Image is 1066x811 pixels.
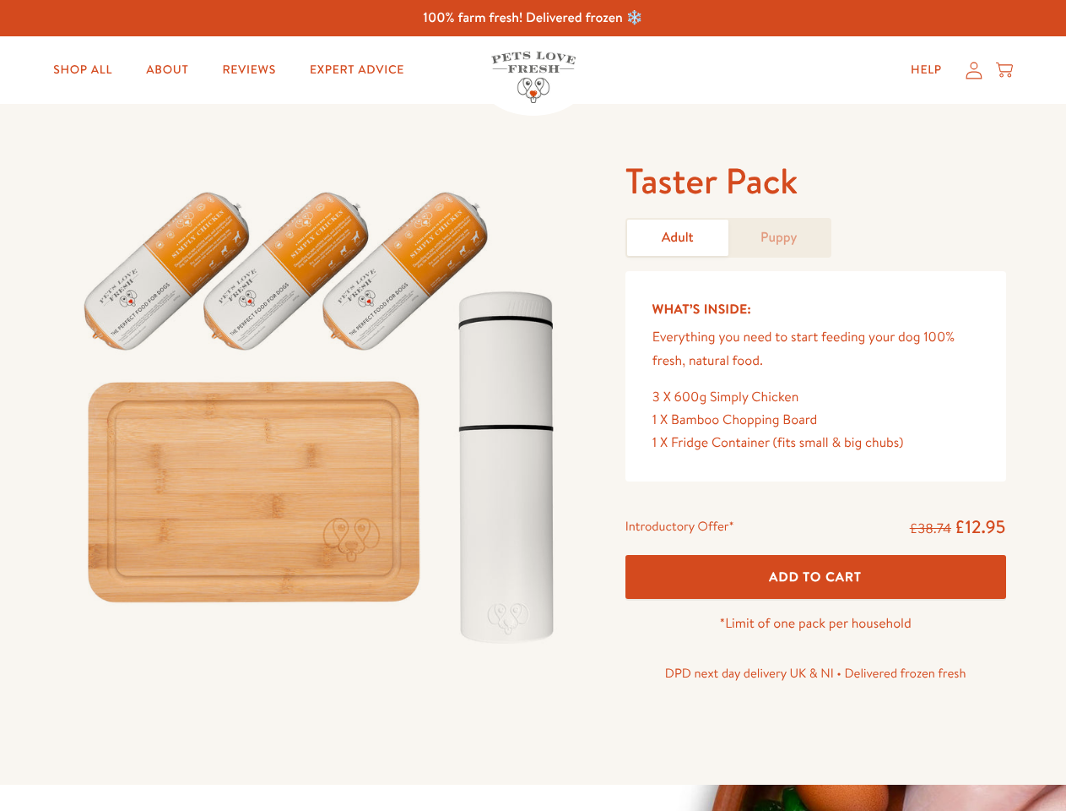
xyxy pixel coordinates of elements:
div: Introductory Offer* [625,515,734,541]
a: Shop All [40,53,126,87]
a: Reviews [208,53,289,87]
span: 1 X Bamboo Chopping Board [652,411,818,429]
h1: Taster Pack [625,158,1006,204]
a: Puppy [728,220,830,256]
a: Adult [627,220,728,256]
a: Expert Advice [296,53,418,87]
h5: What’s Inside: [652,298,979,320]
span: £12.95 [955,514,1006,539]
a: About [133,53,202,87]
p: DPD next day delivery UK & NI • Delivered frozen fresh [625,662,1006,684]
a: Help [897,53,955,87]
img: Pets Love Fresh [491,52,576,103]
img: Taster Pack - Adult [61,158,585,661]
button: Add To Cart [625,555,1006,600]
p: *Limit of one pack per household [625,612,1006,635]
s: £38.74 [910,520,951,538]
span: Add To Cart [769,568,862,585]
p: Everything you need to start feeding your dog 100% fresh, natural food. [652,326,979,372]
div: 3 X 600g Simply Chicken [652,386,979,409]
div: 1 X Fridge Container (fits small & big chubs) [652,432,979,454]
